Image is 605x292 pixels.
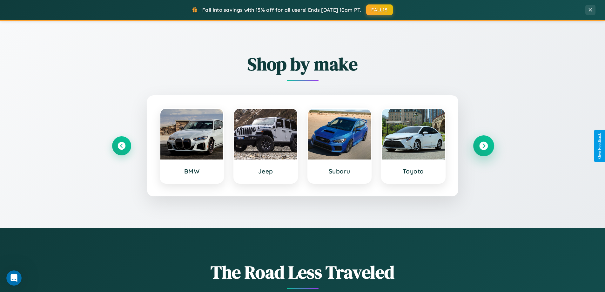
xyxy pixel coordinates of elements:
[167,167,217,175] h3: BMW
[240,167,291,175] h3: Jeep
[366,4,393,15] button: FALL15
[112,52,493,76] h2: Shop by make
[597,133,602,159] div: Give Feedback
[202,7,361,13] span: Fall into savings with 15% off for all users! Ends [DATE] 10am PT.
[112,260,493,284] h1: The Road Less Traveled
[388,167,439,175] h3: Toyota
[6,270,22,286] iframe: Intercom live chat
[314,167,365,175] h3: Subaru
